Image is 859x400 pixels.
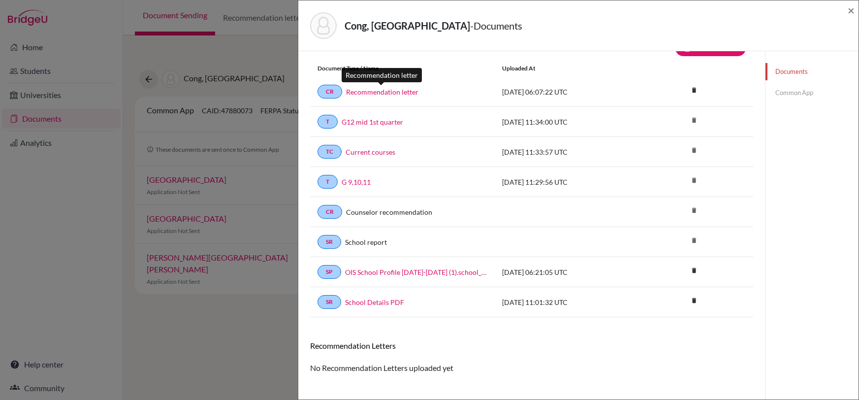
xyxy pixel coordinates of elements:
i: delete [687,263,701,278]
i: delete [687,293,701,308]
i: delete [687,113,701,128]
a: Documents [765,63,859,80]
div: [DATE] 11:34:00 UTC [495,117,642,127]
button: Close [848,4,855,16]
h6: Recommendation Letters [310,341,753,350]
a: delete [687,265,701,278]
a: Current courses [346,147,395,157]
a: TC [318,145,342,159]
div: Recommendation letter [342,68,422,82]
a: CR [318,205,342,219]
a: Counselor recommendation [346,207,432,217]
a: T [318,175,338,189]
i: delete [687,173,701,188]
i: delete [687,233,701,248]
a: Recommendation letter [346,87,418,97]
div: [DATE] 11:33:57 UTC [495,147,642,157]
div: Document Type / Name [310,64,495,73]
a: OIS School Profile [DATE]-[DATE] (1).school_wide [345,267,487,277]
i: delete [687,83,701,98]
div: [DATE] 06:07:22 UTC [495,87,642,97]
a: Common App [765,84,859,101]
div: [DATE] 11:01:32 UTC [495,297,642,307]
span: × [848,3,855,17]
a: School Details PDF [345,297,404,307]
a: SP [318,265,341,279]
div: Uploaded at [495,64,642,73]
i: delete [687,143,701,158]
a: CR [318,85,342,99]
i: delete [687,203,701,218]
div: No Recommendation Letters uploaded yet [310,341,753,374]
a: SR [318,295,341,309]
a: SR [318,235,341,249]
span: - Documents [470,20,522,32]
a: School report [345,237,387,247]
a: delete [687,84,701,98]
div: [DATE] 06:21:05 UTC [495,267,642,277]
div: [DATE] 11:29:56 UTC [495,177,642,187]
a: delete [687,295,701,308]
a: G 9,10,11 [342,177,371,187]
a: G12 mid 1st quarter [342,117,403,127]
strong: Cong, [GEOGRAPHIC_DATA] [345,20,470,32]
a: T [318,115,338,129]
